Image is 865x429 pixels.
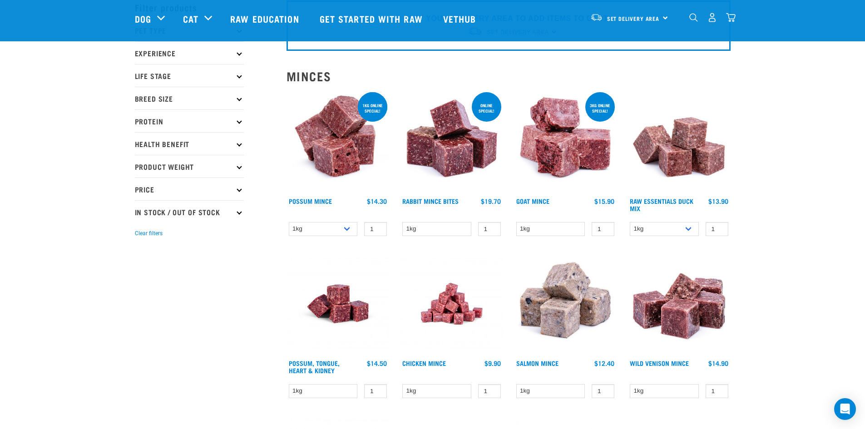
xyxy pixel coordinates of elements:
input: 1 [364,384,387,398]
input: 1 [592,222,614,236]
img: home-icon-1@2x.png [689,13,698,22]
input: 1 [478,384,501,398]
input: 1 [706,222,728,236]
img: Chicken M Ince 1613 [400,252,503,355]
div: ONLINE SPECIAL! [472,99,501,118]
a: Possum, Tongue, Heart & Kidney [289,361,340,372]
p: Price [135,178,244,200]
img: home-icon@2x.png [726,13,736,22]
div: $19.70 [481,197,501,205]
a: Raw Essentials Duck Mix [630,199,693,210]
input: 1 [592,384,614,398]
input: 1 [706,384,728,398]
img: ?1041 RE Lamb Mix 01 [628,90,731,193]
p: Life Stage [135,64,244,87]
img: van-moving.png [590,13,603,21]
img: Possum Tongue Heart Kidney 1682 [287,252,390,355]
div: $13.90 [708,197,728,205]
img: 1077 Wild Goat Mince 01 [514,90,617,193]
p: Breed Size [135,87,244,109]
p: Protein [135,109,244,132]
a: Possum Mince [289,199,332,202]
button: Clear filters [135,229,163,237]
div: $14.30 [367,197,387,205]
div: 1kg online special! [358,99,387,118]
img: 1102 Possum Mince 01 [287,90,390,193]
p: Health Benefit [135,132,244,155]
a: Salmon Mince [516,361,559,365]
h2: Minces [287,69,731,83]
div: $14.50 [367,360,387,367]
img: Whole Minced Rabbit Cubes 01 [400,90,503,193]
a: Goat Mince [516,199,549,202]
input: 1 [478,222,501,236]
img: 1141 Salmon Mince 01 [514,252,617,355]
p: In Stock / Out Of Stock [135,200,244,223]
div: Open Intercom Messenger [834,398,856,420]
a: Wild Venison Mince [630,361,689,365]
div: $9.90 [484,360,501,367]
a: Raw Education [221,0,310,37]
div: $12.40 [594,360,614,367]
input: 1 [364,222,387,236]
img: Pile Of Cubed Wild Venison Mince For Pets [628,252,731,355]
p: Experience [135,41,244,64]
a: Rabbit Mince Bites [402,199,459,202]
a: Vethub [434,0,488,37]
a: Chicken Mince [402,361,446,365]
img: user.png [707,13,717,22]
a: Cat [183,12,198,25]
a: Get started with Raw [311,0,434,37]
div: 3kg online special! [585,99,615,118]
a: Dog [135,12,151,25]
div: $15.90 [594,197,614,205]
p: Product Weight [135,155,244,178]
span: Set Delivery Area [607,17,660,20]
div: $14.90 [708,360,728,367]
